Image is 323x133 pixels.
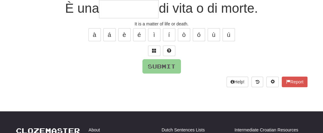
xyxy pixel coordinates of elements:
button: è [118,28,131,41]
button: Report [282,77,307,87]
button: é [133,28,146,41]
button: Round history (alt+y) [251,77,263,87]
span: di vita o di morte. [159,1,258,16]
span: È una [65,1,99,16]
a: Dutch Sentences Lists [162,127,205,133]
button: ò [178,28,190,41]
button: Switch sentence to multiple choice alt+p [148,46,160,56]
a: Intermediate Croatian Resources [235,127,298,133]
a: About [89,127,100,133]
button: ù [208,28,220,41]
div: It is a matter of life or death. [16,21,307,27]
button: Submit [142,59,181,73]
button: à [88,28,101,41]
button: ú [222,28,235,41]
button: Help! [227,77,249,87]
button: ó [193,28,205,41]
button: á [103,28,116,41]
button: Single letter hint - you only get 1 per sentence and score half the points! alt+h [163,46,175,56]
button: í [163,28,175,41]
button: ì [148,28,160,41]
